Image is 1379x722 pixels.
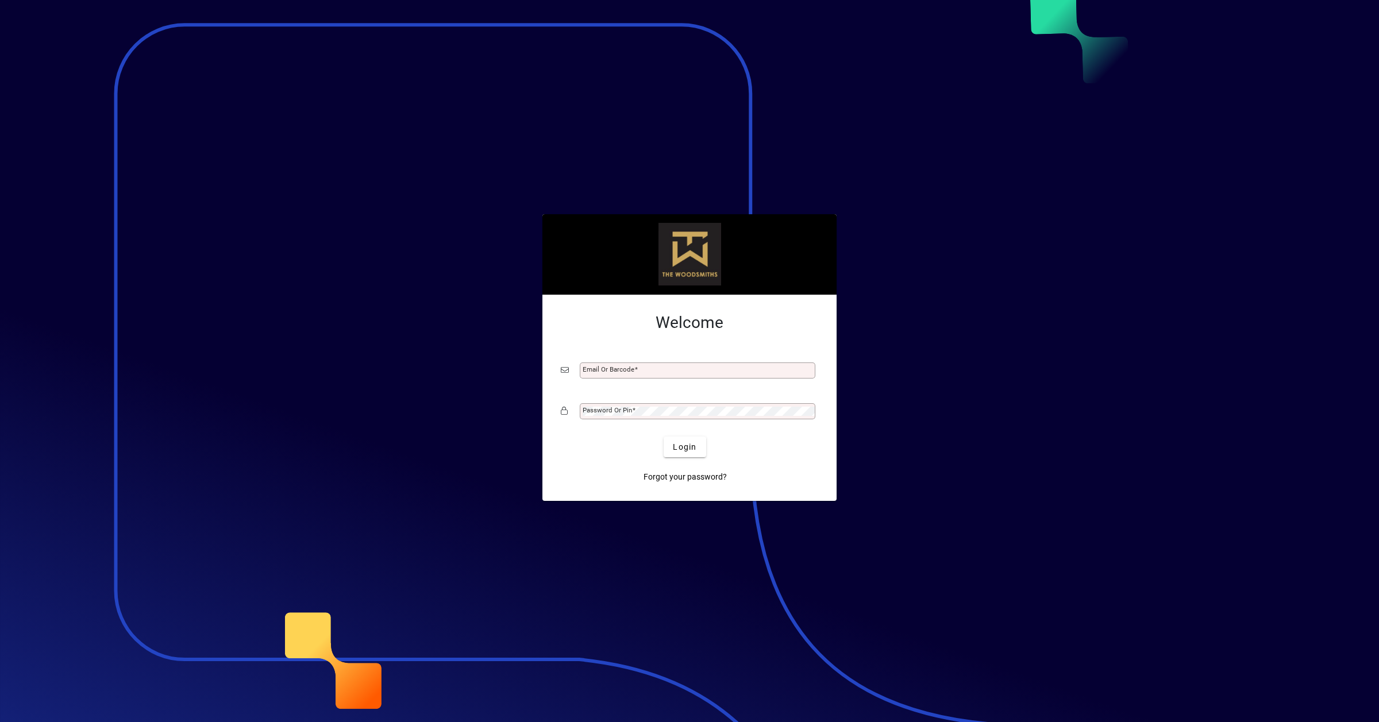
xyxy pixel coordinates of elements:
span: Forgot your password? [644,471,727,483]
mat-label: Password or Pin [583,406,632,414]
span: Login [673,441,696,453]
button: Login [664,437,706,457]
h2: Welcome [561,313,818,333]
a: Forgot your password? [639,466,731,487]
mat-label: Email or Barcode [583,365,634,373]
